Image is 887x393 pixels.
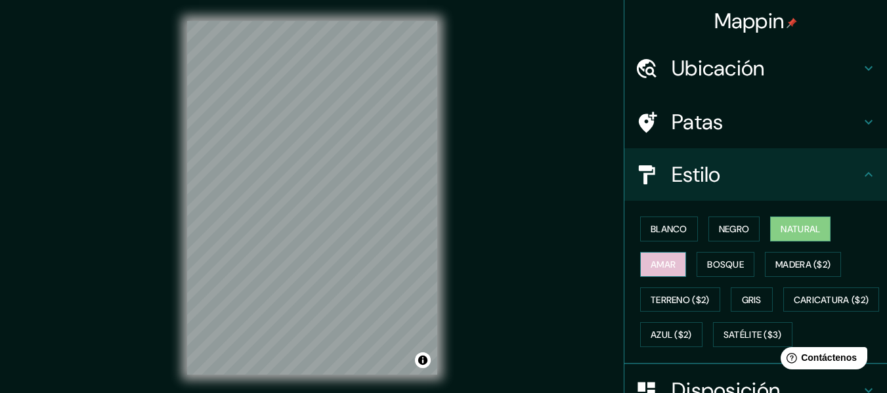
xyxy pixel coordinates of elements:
[770,342,873,379] iframe: Lanzador de widgets de ayuda
[719,223,750,235] font: Negro
[640,252,686,277] button: Amar
[707,259,744,270] font: Bosque
[724,329,782,341] font: Satélite ($3)
[187,21,437,375] canvas: Mapa
[672,54,765,82] font: Ubicación
[783,287,880,312] button: Caricatura ($2)
[651,259,676,270] font: Amar
[731,287,773,312] button: Gris
[708,217,760,241] button: Negro
[624,96,887,148] div: Patas
[415,352,431,368] button: Activar o desactivar atribución
[651,294,710,306] font: Terreno ($2)
[651,223,687,235] font: Blanco
[713,322,792,347] button: Satélite ($3)
[775,259,831,270] font: Madera ($2)
[781,223,820,235] font: Natural
[640,322,703,347] button: Azul ($2)
[672,161,721,188] font: Estilo
[624,148,887,201] div: Estilo
[770,217,831,241] button: Natural
[651,329,692,341] font: Azul ($2)
[672,108,724,136] font: Patas
[765,252,841,277] button: Madera ($2)
[794,294,869,306] font: Caricatura ($2)
[640,217,698,241] button: Blanco
[640,287,720,312] button: Terreno ($2)
[697,252,754,277] button: Bosque
[714,7,785,35] font: Mappin
[787,18,797,28] img: pin-icon.png
[742,294,762,306] font: Gris
[624,42,887,94] div: Ubicación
